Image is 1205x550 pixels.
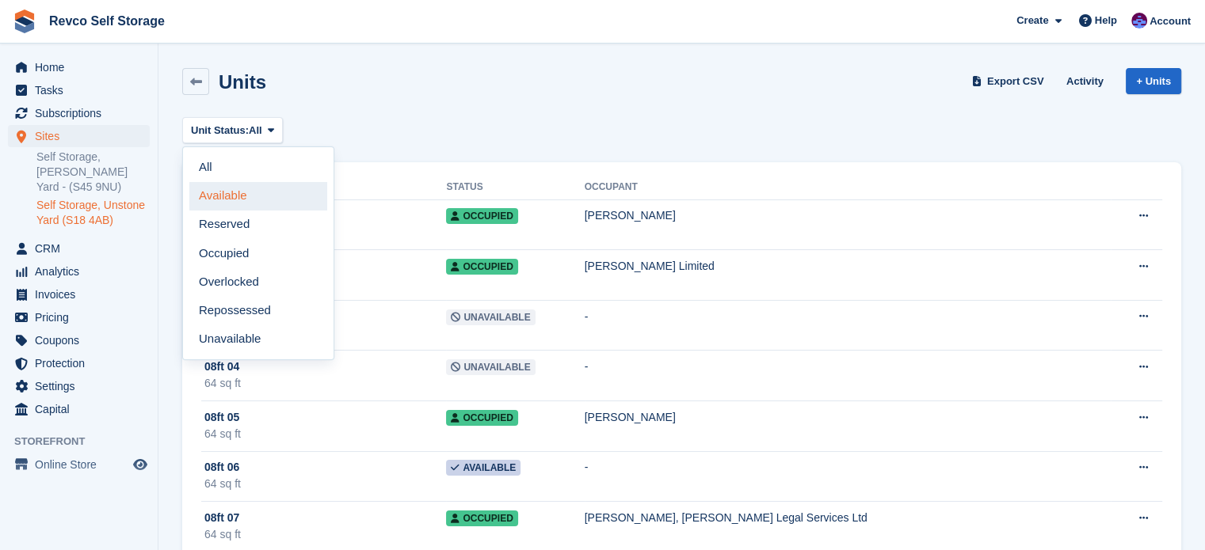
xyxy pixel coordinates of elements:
[35,329,130,351] span: Coupons
[35,453,130,476] span: Online Store
[585,409,1111,426] div: [PERSON_NAME]
[585,258,1111,275] div: [PERSON_NAME] Limited
[35,398,130,420] span: Capital
[8,237,150,260] a: menu
[189,296,327,324] a: Repossessed
[182,117,283,143] button: Unit Status: All
[8,352,150,374] a: menu
[8,56,150,78] a: menu
[1131,13,1147,28] img: Lianne Revell
[35,283,130,305] span: Invoices
[987,74,1044,89] span: Export CSV
[446,359,535,375] span: Unavailable
[585,207,1111,224] div: [PERSON_NAME]
[8,102,150,124] a: menu
[585,175,1111,200] th: Occupant
[204,426,446,442] div: 64 sq ft
[189,324,327,353] a: Unavailable
[446,410,517,426] span: Occupied
[204,459,239,476] span: 08ft 06
[35,125,130,147] span: Sites
[585,351,1111,401] td: -
[36,150,150,195] a: Self Storage, [PERSON_NAME] Yard - (S45 9NU)
[13,9,36,33] img: stora-icon-8386f47178a22dfd0bd8f6a31ec36ba5ce8667c1dd55bd0f319d3a0aa187defe.svg
[131,455,150,474] a: Preview store
[35,260,130,283] span: Analytics
[204,375,446,392] div: 64 sq ft
[8,283,150,305] a: menu
[8,398,150,420] a: menu
[43,8,171,34] a: Revco Self Storage
[446,510,517,526] span: Occupied
[189,182,327,211] a: Available
[969,68,1051,94] a: Export CSV
[204,409,239,426] span: 08ft 05
[35,79,130,101] span: Tasks
[446,259,517,275] span: Occupied
[8,453,150,476] a: menu
[35,56,130,78] span: Home
[8,125,150,147] a: menu
[189,267,327,296] a: Overlocked
[446,309,535,325] span: Unavailable
[249,123,262,138] span: All
[35,375,130,397] span: Settings
[1016,13,1048,28] span: Create
[8,329,150,351] a: menu
[204,526,446,543] div: 64 sq ft
[585,300,1111,351] td: -
[1060,68,1110,94] a: Activity
[446,175,584,200] th: Status
[35,352,130,374] span: Protection
[1150,13,1191,29] span: Account
[204,510,239,526] span: 08ft 07
[8,79,150,101] a: menu
[446,460,521,476] span: Available
[8,375,150,397] a: menu
[585,451,1111,502] td: -
[219,71,266,93] h2: Units
[1095,13,1117,28] span: Help
[35,306,130,328] span: Pricing
[189,211,327,239] a: Reserved
[189,239,327,267] a: Occupied
[204,476,446,492] div: 64 sq ft
[191,123,249,138] span: Unit Status:
[1126,68,1181,94] a: + Units
[204,358,239,375] span: 08ft 04
[36,198,150,228] a: Self Storage, Unstone Yard (S18 4AB)
[585,510,1111,526] div: [PERSON_NAME], [PERSON_NAME] Legal Services Ltd
[189,154,327,182] a: All
[8,306,150,328] a: menu
[8,260,150,283] a: menu
[14,434,158,449] span: Storefront
[446,208,517,224] span: Occupied
[35,237,130,260] span: CRM
[35,102,130,124] span: Subscriptions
